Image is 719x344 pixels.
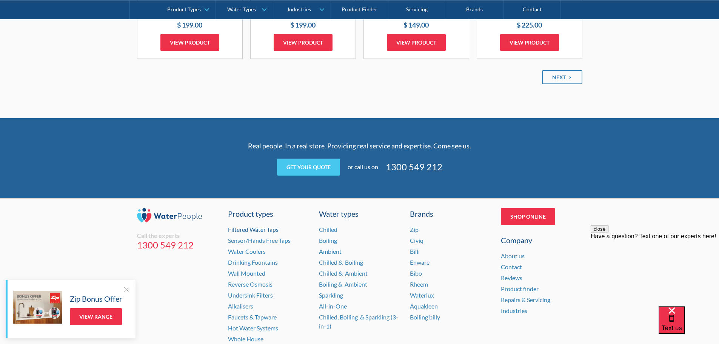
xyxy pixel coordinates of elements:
[319,313,398,330] a: Chilled, Boiling & Sparkling (3-in-1)
[410,237,423,244] a: Civiq
[410,270,422,277] a: Bibo
[501,285,539,292] a: Product finder
[410,292,434,299] a: Waterlux
[319,259,363,266] a: Chilled & Boiling
[501,296,550,303] a: Repairs & Servicing
[319,248,342,255] a: Ambient
[319,237,337,244] a: Boiling
[319,292,343,299] a: Sparkling
[386,160,442,174] a: 1300 549 212
[277,159,340,176] a: Get your quote
[228,324,278,332] a: Hot Water Systems
[387,34,446,51] a: View product
[228,226,279,233] a: Filtered Water Taps
[485,20,574,30] h4: $ 225.00
[410,259,430,266] a: Enware
[501,263,522,270] a: Contact
[70,308,122,325] a: View Range
[212,141,507,151] p: Real people. In a real store. Providing real service and expertise. Come see us.
[228,281,273,288] a: Reverse Osmosis
[227,6,256,12] div: Water Types
[137,70,582,84] div: List
[319,208,400,219] a: Water types
[145,20,235,30] h4: $ 199.00
[319,226,337,233] a: Chilled
[228,248,266,255] a: Water Coolers
[501,234,582,246] div: Company
[228,302,253,310] a: Alkalisers
[410,313,440,321] a: Boiling billy
[228,335,263,342] a: Whole House
[258,20,348,30] h4: $ 199.00
[410,302,438,310] a: Aquakleen
[500,34,559,51] a: View product
[167,6,201,12] div: Product Types
[501,208,555,225] a: Shop Online
[348,162,378,171] p: or call us on
[371,20,461,30] h4: $ 149.00
[591,225,719,316] iframe: podium webchat widget prompt
[501,274,522,281] a: Reviews
[552,73,566,81] div: Next
[228,270,265,277] a: Wall Mounted
[137,232,219,239] div: Call the experts
[137,239,219,251] a: 1300 549 212
[319,270,368,277] a: Chilled & Ambient
[319,302,347,310] a: All-in-One
[410,248,420,255] a: Billi
[542,70,582,84] a: Next Page
[501,307,527,314] a: Industries
[659,306,719,344] iframe: podium webchat widget bubble
[410,281,428,288] a: Rheem
[501,252,525,259] a: About us
[160,34,219,51] a: View product
[228,237,291,244] a: Sensor/Hands Free Taps
[410,226,419,233] a: Zip
[228,313,277,321] a: Faucets & Tapware
[274,34,333,51] a: View product
[319,281,367,288] a: Boiling & Ambient
[70,293,122,304] h5: Zip Bonus Offer
[228,259,278,266] a: Drinking Fountains
[228,292,273,299] a: Undersink Filters
[13,291,62,324] img: Zip Bonus Offer
[288,6,311,12] div: Industries
[228,208,309,219] a: Product types
[410,208,491,219] div: Brands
